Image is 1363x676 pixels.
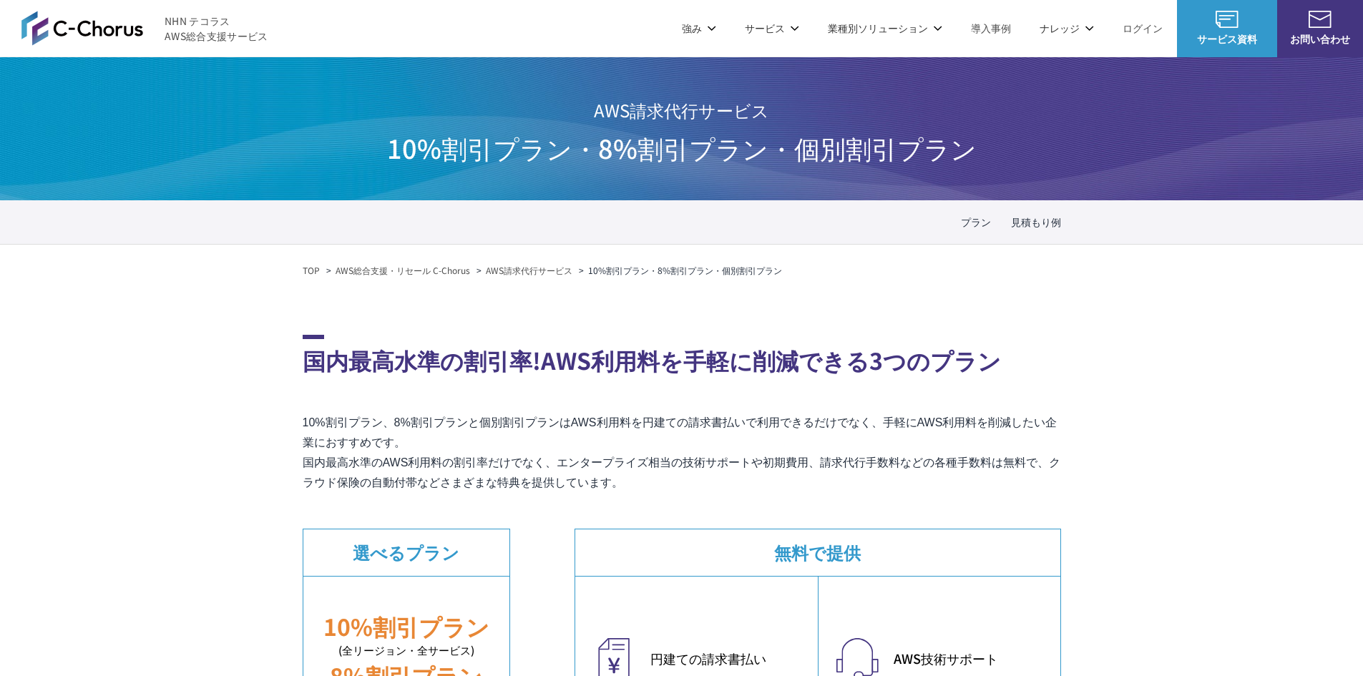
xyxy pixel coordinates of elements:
p: サービス [745,21,799,36]
a: AWS総合支援サービス C-Chorus NHN テコラスAWS総合支援サービス [21,11,268,45]
span: NHN テコラス AWS総合支援サービス [165,14,268,44]
span: サービス資料 [1177,31,1277,46]
span: AWS請求代行サービス [387,92,977,129]
span: お問い合わせ [1277,31,1363,46]
a: TOP [303,264,320,277]
h2: 国内最高水準の割引率!AWS利用料を手軽に削減できる3つのプラン [303,335,1061,377]
small: (全リージョン・全サービス) [303,642,509,659]
img: お問い合わせ [1309,11,1332,28]
a: 導入事例 [971,21,1011,36]
em: AWS技術サポート [894,649,1046,668]
p: 10%割引プラン、8%割引プランと個別割引プランはAWS利用料を円建ての請求書払いで利用できるだけでなく、手軽にAWS利用料を削減したい企業におすすめです。 国内最高水準のAWS利用料の割引率だ... [303,413,1061,493]
p: 業種別ソリューション [828,21,942,36]
p: ナレッジ [1040,21,1094,36]
dt: 選べるプラン [303,529,509,576]
dt: 無料で提供 [575,529,1060,576]
img: AWS総合支援サービス C-Chorus サービス資料 [1216,11,1239,28]
img: AWS総合支援サービス C-Chorus [21,11,143,45]
a: 見積もり例 [1011,215,1061,230]
p: 強み [682,21,716,36]
em: 10%割引プラン・8%割引プラン・個別割引プラン [588,264,782,276]
em: 10%割引プラン [323,609,489,642]
a: AWS総合支援・リセール C-Chorus [336,264,470,277]
a: ログイン [1123,21,1163,36]
a: AWS請求代行サービス [486,264,572,277]
span: 10%割引プラン・8%割引プラン ・個別割引プラン [387,129,977,166]
a: プラン [961,215,991,230]
em: 円建ての請求書払い [650,649,803,668]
